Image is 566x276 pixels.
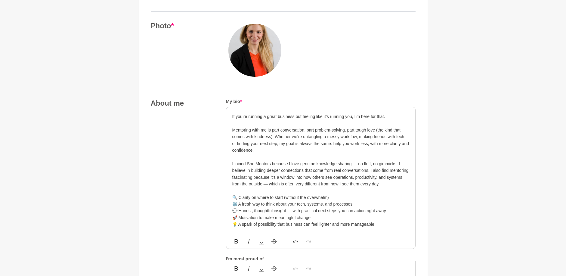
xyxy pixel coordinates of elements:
[243,262,255,274] button: Italic (Ctrl+I)
[230,235,242,247] button: Bold (Ctrl+B)
[226,99,416,104] h5: My bio
[232,113,409,120] p: If you’re running a great business but feeling like it’s running you, I’m here for that.
[226,256,416,262] h5: I'm most proud of
[302,235,314,247] button: Redo (Ctrl+Shift+Z)
[232,160,409,228] p: I joined She Mentors because I love genuine knowledge sharing — no fluff, no gimmicks. I believe ...
[302,262,314,274] button: Redo (Ctrl+Shift+Z)
[243,235,255,247] button: Italic (Ctrl+I)
[256,235,267,247] button: Underline (Ctrl+U)
[268,235,280,247] button: Strikethrough (Ctrl+S)
[256,262,267,274] button: Underline (Ctrl+U)
[232,127,409,154] p: Mentoring with me is part conversation, part problem-solving, part tough love (the kind that come...
[230,262,242,274] button: Bold (Ctrl+B)
[151,21,214,30] h4: Photo
[268,262,280,274] button: Strikethrough (Ctrl+S)
[151,99,214,108] h4: About me
[290,262,301,274] button: Undo (Ctrl+Z)
[290,235,301,247] button: Undo (Ctrl+Z)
